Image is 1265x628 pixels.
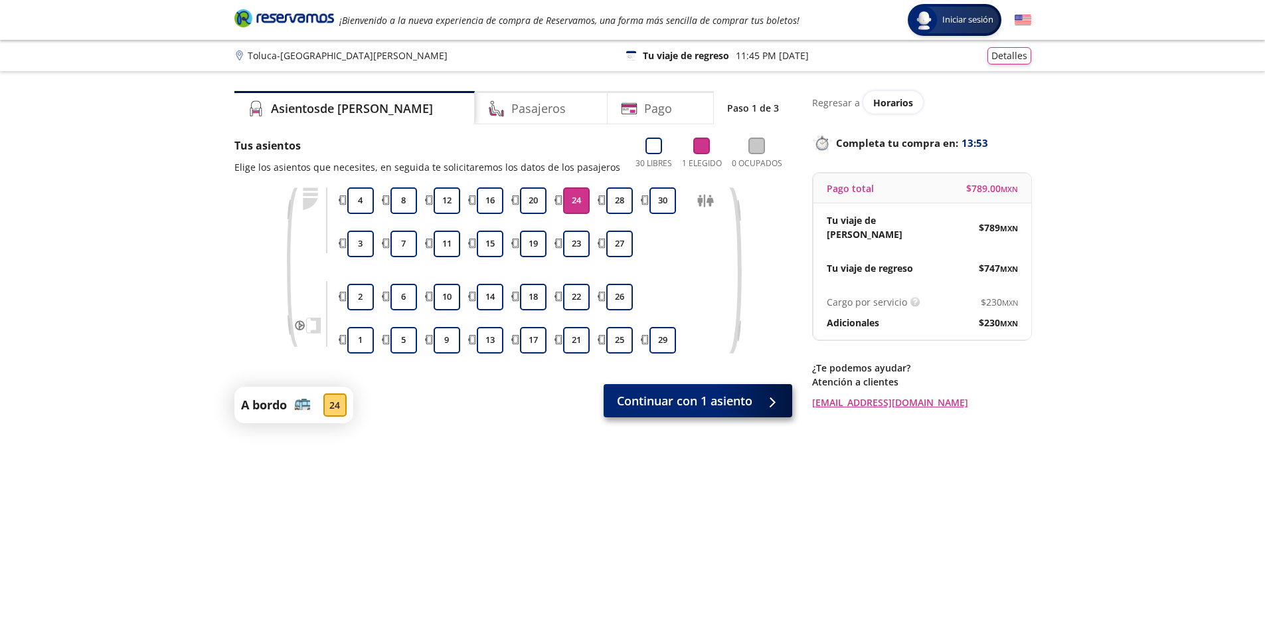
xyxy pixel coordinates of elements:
[477,187,503,214] button: 16
[1015,12,1031,29] button: English
[812,134,1031,152] p: Completa tu compra en :
[434,284,460,310] button: 10
[347,187,374,214] button: 4
[563,231,590,257] button: 23
[390,231,417,257] button: 7
[347,284,374,310] button: 2
[520,327,547,354] button: 17
[979,316,1018,330] span: $ 230
[606,231,633,257] button: 27
[604,384,792,417] button: Continuar con 1 asiento
[477,284,503,310] button: 14
[727,101,779,115] p: Paso 1 de 3
[812,395,1031,409] a: [EMAIL_ADDRESS][DOMAIN_NAME]
[434,187,460,214] button: 12
[234,160,620,174] p: Elige los asientos que necesites, en seguida te solicitaremos los datos de los pasajeros
[511,100,566,118] h4: Pasajeros
[520,187,547,214] button: 20
[962,136,988,151] span: 13:53
[649,187,676,214] button: 30
[339,14,800,27] em: ¡Bienvenido a la nueva experiencia de compra de Reservamos, una forma más sencilla de comprar tus...
[563,327,590,354] button: 21
[635,157,672,169] p: 30 Libres
[827,213,922,241] p: Tu viaje de [PERSON_NAME]
[241,396,287,414] p: A bordo
[434,327,460,354] button: 9
[937,13,999,27] span: Iniciar sesión
[234,8,334,32] a: Brand Logo
[477,231,503,257] button: 15
[606,284,633,310] button: 26
[1001,184,1018,194] small: MXN
[347,231,374,257] button: 3
[606,327,633,354] button: 25
[873,96,913,109] span: Horarios
[732,157,782,169] p: 0 Ocupados
[981,295,1018,309] span: $ 230
[1002,298,1018,308] small: MXN
[390,327,417,354] button: 5
[1000,264,1018,274] small: MXN
[812,91,1031,114] div: Regresar a ver horarios
[812,96,860,110] p: Regresar a
[477,327,503,354] button: 13
[617,392,752,410] span: Continuar con 1 asiento
[520,284,547,310] button: 18
[827,316,879,330] p: Adicionales
[563,187,590,214] button: 24
[827,181,874,195] p: Pago total
[736,49,809,62] p: 11:45 PM [DATE]
[1188,551,1252,615] iframe: Messagebird Livechat Widget
[234,138,620,154] p: Tus asientos
[979,261,1018,275] span: $ 747
[606,187,633,214] button: 28
[563,284,590,310] button: 22
[682,157,722,169] p: 1 Elegido
[271,100,433,118] h4: Asientos de [PERSON_NAME]
[827,261,913,275] p: Tu viaje de regreso
[827,295,907,309] p: Cargo por servicio
[248,49,448,62] p: Toluca - [GEOGRAPHIC_DATA][PERSON_NAME]
[434,231,460,257] button: 11
[649,327,676,354] button: 29
[390,187,417,214] button: 8
[812,361,1031,375] p: ¿Te podemos ayudar?
[520,231,547,257] button: 19
[987,47,1031,64] button: Detalles
[1000,223,1018,233] small: MXN
[323,393,347,417] div: 24
[812,375,1031,389] p: Atención a clientes
[234,8,334,28] i: Brand Logo
[1000,318,1018,328] small: MXN
[390,284,417,310] button: 6
[979,221,1018,235] span: $ 789
[347,327,374,354] button: 1
[966,181,1018,195] span: $ 789.00
[644,100,672,118] h4: Pago
[643,49,729,62] p: Tu viaje de regreso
